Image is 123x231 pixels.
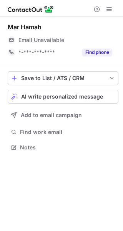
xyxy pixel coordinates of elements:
[8,71,118,85] button: save-profile-one-click
[8,23,42,31] div: Mar Hamah
[82,49,112,56] button: Reveal Button
[21,112,82,118] span: Add to email campaign
[21,94,103,100] span: AI write personalized message
[20,144,115,151] span: Notes
[8,127,118,137] button: Find work email
[8,108,118,122] button: Add to email campaign
[18,37,64,44] span: Email Unavailable
[8,5,54,14] img: ContactOut v5.3.10
[20,129,115,136] span: Find work email
[8,90,118,104] button: AI write personalized message
[21,75,105,81] div: Save to List / ATS / CRM
[8,142,118,153] button: Notes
